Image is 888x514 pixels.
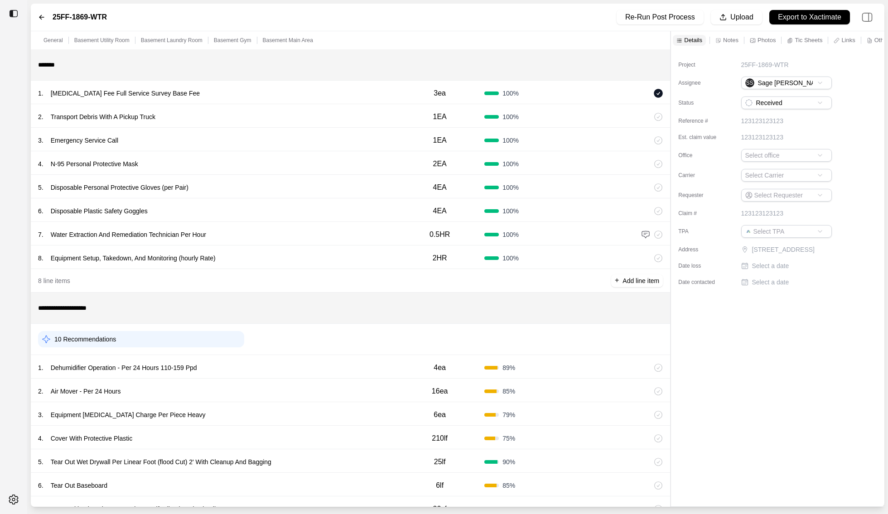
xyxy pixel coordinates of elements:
p: Upload [730,12,753,23]
p: 6lf [436,480,444,491]
p: 0.5HR [430,229,450,240]
label: 25FF-1869-WTR [53,12,107,23]
p: Select a date [752,261,789,270]
p: Cover With Protective Plastic [47,432,136,445]
p: Basement Laundry Room [141,37,203,44]
label: Claim # [678,210,724,217]
button: Upload [711,10,762,24]
img: comment [641,230,650,239]
span: 79 % [502,410,515,419]
p: 4EA [433,206,447,216]
p: Water Extraction And Remediation Technician Per Hour [47,228,210,241]
p: Notes [723,36,738,44]
label: Project [678,61,724,68]
p: Equipment [MEDICAL_DATA] Charge Per Piece Heavy [47,408,209,421]
span: 75 % [502,434,515,443]
p: Transport Debris With A Pickup Truck [47,110,159,123]
p: 16ea [432,386,448,397]
p: 1EA [433,135,447,146]
p: Photos [758,36,776,44]
p: Disposable Plastic Safety Goggles [47,205,151,217]
p: 6 . [38,481,43,490]
span: 85 % [502,481,515,490]
span: 90 % [502,457,515,466]
p: Dehumidifier Operation - Per 24 Hours 110-159 Ppd [47,361,201,374]
p: 5 . [38,457,43,466]
p: Tic Sheets [795,36,822,44]
label: Status [678,99,724,106]
p: 2HR [433,253,447,264]
label: Carrier [678,172,724,179]
span: 100 % [502,207,519,216]
p: 4EA [433,182,447,193]
p: [STREET_ADDRESS] [752,245,834,254]
p: 4 . [38,434,43,443]
p: 7 . [38,230,43,239]
p: + [615,275,619,286]
span: 100 % [502,112,519,121]
p: [MEDICAL_DATA] Fee Full Service Survey Base Fee [47,87,203,100]
img: right-panel.svg [857,7,877,27]
p: 10 Recommendations [54,335,116,344]
label: Date contacted [678,279,724,286]
p: 3 . [38,136,43,145]
p: Emergency Service Call [47,134,122,147]
p: N-95 Personal Protective Mask [47,158,142,170]
button: +Add line item [611,274,663,287]
p: 25lf [434,456,446,467]
label: TPA [678,228,724,235]
p: General [43,37,63,44]
button: Export to Xactimate [769,10,850,24]
span: 85 % [502,387,515,396]
label: Reference # [678,117,724,125]
p: 1EA [433,111,447,122]
span: 100 % [502,89,519,98]
label: Est. claim value [678,134,724,141]
p: Re-Run Post Process [625,12,695,23]
p: Air Mover - Per 24 Hours [47,385,125,398]
p: 1 . [38,89,43,98]
p: 1 . [38,363,43,372]
p: Basement Gym [214,37,251,44]
p: 123123123123 [741,116,783,125]
p: 210lf [432,433,448,444]
p: Basement Utility Room [74,37,130,44]
p: 123123123123 [741,133,783,142]
p: Export to Xactimate [778,12,841,23]
p: Disposable Personal Protective Gloves (per Pair) [47,181,192,194]
p: 2 . [38,387,43,396]
p: 7 . [38,504,43,514]
p: 6 . [38,207,43,216]
label: Date loss [678,262,724,269]
p: Add line item [623,276,659,285]
p: Details [684,36,702,44]
p: 8 line items [38,276,70,285]
p: 4ea [434,362,446,373]
p: Equipment Setup, Takedown, And Monitoring (hourly Rate) [47,252,219,264]
label: Assignee [678,79,724,86]
span: 89 % [502,363,515,372]
p: Tear Out Baseboard [47,479,111,492]
p: Basement Main Area [263,37,313,44]
p: 2 . [38,112,43,121]
label: Office [678,152,724,159]
label: Requester [678,192,724,199]
p: 2EA [433,159,447,169]
span: 100 % [502,136,519,145]
p: Select a date [752,278,789,287]
p: 3ea [434,88,446,99]
p: 123123123123 [741,209,783,218]
p: 4 . [38,159,43,168]
p: 5 . [38,183,43,192]
p: 25FF-1869-WTR [741,60,789,69]
span: 100 % [502,254,519,263]
span: 100 % [502,183,519,192]
p: 6ea [434,409,446,420]
p: 3 . [38,410,43,419]
label: Address [678,246,724,253]
button: Re-Run Post Process [617,10,704,24]
p: 8 . [38,254,43,263]
span: 100 % [502,159,519,168]
img: toggle sidebar [9,9,18,18]
p: Links [841,36,855,44]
